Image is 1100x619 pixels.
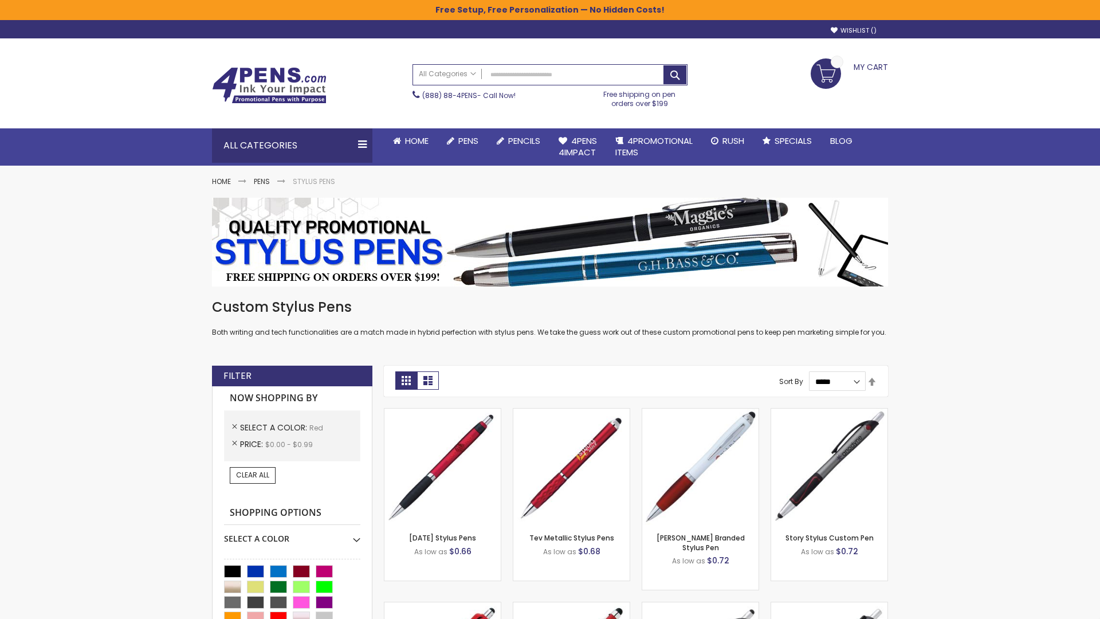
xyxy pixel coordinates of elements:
[775,135,812,147] span: Specials
[224,386,360,410] strong: Now Shopping by
[405,135,429,147] span: Home
[549,128,606,166] a: 4Pens4impact
[409,533,476,543] a: [DATE] Stylus Pens
[529,533,614,543] a: Tev Metallic Stylus Pens
[293,177,335,186] strong: Stylus Pens
[212,198,888,287] img: Stylus Pens
[422,91,516,100] span: - Call Now!
[771,408,887,418] a: Story Stylus Custom Pen-Red
[771,602,887,612] a: Souvenir® Anthem Stylus Pen-Red
[606,128,702,166] a: 4PROMOTIONALITEMS
[224,525,360,544] div: Select A Color
[265,440,313,449] span: $0.00 - $0.99
[212,67,327,104] img: 4Pens Custom Pens and Promotional Products
[449,546,472,557] span: $0.66
[212,128,372,163] div: All Categories
[230,467,276,483] a: Clear All
[836,546,858,557] span: $0.72
[488,128,549,154] a: Pencils
[543,547,576,557] span: As low as
[657,533,745,552] a: [PERSON_NAME] Branded Stylus Pen
[438,128,488,154] a: Pens
[771,409,887,525] img: Story Stylus Custom Pen-Red
[254,177,270,186] a: Pens
[236,470,269,480] span: Clear All
[223,370,252,382] strong: Filter
[672,556,705,566] span: As low as
[384,409,501,525] img: Epiphany Stylus Pens-Red
[513,408,630,418] a: Tev Metallic Stylus Pens-Red
[414,547,447,557] span: As low as
[212,298,888,338] div: Both writing and tech functionalities are a match made in hybrid perfection with stylus pens. We ...
[722,135,744,147] span: Rush
[419,69,476,79] span: All Categories
[513,409,630,525] img: Tev Metallic Stylus Pens-Red
[413,65,482,84] a: All Categories
[384,128,438,154] a: Home
[831,26,877,35] a: Wishlist
[212,177,231,186] a: Home
[801,547,834,557] span: As low as
[642,602,759,612] a: Souvenir® Emblem Stylus Pen-Red
[559,135,597,158] span: 4Pens 4impact
[212,298,888,316] h1: Custom Stylus Pens
[458,135,478,147] span: Pens
[592,85,688,108] div: Free shipping on pen orders over $199
[707,555,729,566] span: $0.72
[395,371,417,390] strong: Grid
[422,91,477,100] a: (888) 88-4PENS
[642,408,759,418] a: Ion White Branded Stylus Pen-Red
[240,422,309,433] span: Select A Color
[240,438,265,450] span: Price
[309,423,323,433] span: Red
[753,128,821,154] a: Specials
[513,602,630,612] a: Custom Stylus Grip Pens-Red
[615,135,693,158] span: 4PROMOTIONAL ITEMS
[384,408,501,418] a: Epiphany Stylus Pens-Red
[224,501,360,526] strong: Shopping Options
[642,409,759,525] img: Ion White Branded Stylus Pen-Red
[785,533,874,543] a: Story Stylus Custom Pen
[779,377,803,386] label: Sort By
[702,128,753,154] a: Rush
[578,546,600,557] span: $0.68
[830,135,852,147] span: Blog
[384,602,501,612] a: Pearl Element Stylus Pens-Red
[821,128,862,154] a: Blog
[508,135,540,147] span: Pencils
